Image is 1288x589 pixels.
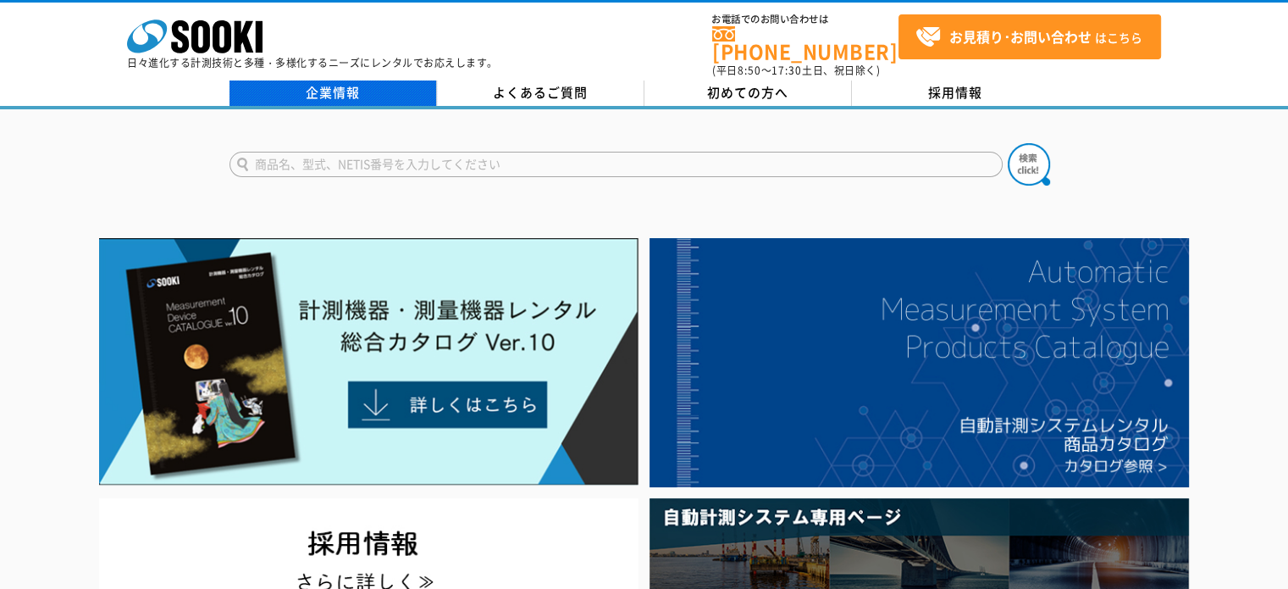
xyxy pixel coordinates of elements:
[712,63,880,78] span: (平日 ～ 土日、祝日除く)
[949,26,1092,47] strong: お見積り･お問い合わせ
[644,81,852,106] a: 初めての方へ
[771,63,802,78] span: 17:30
[898,14,1161,59] a: お見積り･お問い合わせはこちら
[915,25,1142,50] span: はこちら
[738,63,761,78] span: 8:50
[437,81,644,106] a: よくあるご質問
[712,26,898,61] a: [PHONE_NUMBER]
[127,58,498,68] p: 日々進化する計測技術と多種・多様化するニーズにレンタルでお応えします。
[229,81,437,106] a: 企業情報
[229,152,1003,177] input: 商品名、型式、NETIS番号を入力してください
[712,14,898,25] span: お電話でのお問い合わせは
[1008,143,1050,186] img: btn_search.png
[99,238,638,486] img: Catalog Ver10
[650,238,1189,487] img: 自動計測システムカタログ
[852,81,1059,106] a: 採用情報
[707,83,788,102] span: 初めての方へ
